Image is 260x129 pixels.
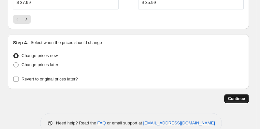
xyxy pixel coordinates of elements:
span: Continue [228,96,245,101]
span: Change prices later [22,62,58,67]
a: FAQ [97,121,106,125]
span: or email support at [106,121,143,125]
h2: Step 4. [13,39,28,46]
a: [EMAIL_ADDRESS][DOMAIN_NAME] [143,121,215,125]
button: Next [22,15,31,24]
nav: Pagination [13,15,31,24]
button: Continue [224,94,249,103]
span: Revert to original prices later? [22,77,78,81]
p: Select when the prices should change [31,39,102,46]
span: Need help? Read the [56,121,97,125]
span: Change prices now [22,53,58,58]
